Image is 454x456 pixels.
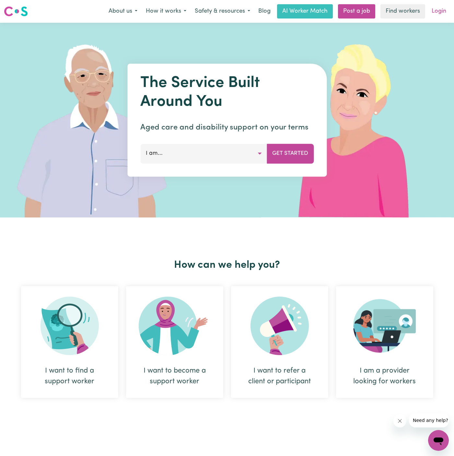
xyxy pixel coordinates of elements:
[428,430,449,451] iframe: Button to launch messaging window
[4,4,28,19] a: Careseekers logo
[250,297,309,355] img: Refer
[267,144,314,163] button: Get Started
[231,286,328,398] div: I want to refer a client or participant
[247,365,313,387] div: I want to refer a client or participant
[140,144,267,163] button: I am...
[37,365,103,387] div: I want to find a support worker
[4,6,28,17] img: Careseekers logo
[336,286,433,398] div: I am a provider looking for workers
[21,286,118,398] div: I want to find a support worker
[140,74,314,111] h1: The Service Built Around You
[140,122,314,133] p: Aged care and disability support on your terms
[104,5,142,18] button: About us
[191,5,254,18] button: Safety & resources
[353,297,416,355] img: Provider
[142,365,208,387] div: I want to become a support worker
[139,297,211,355] img: Become Worker
[409,413,449,427] iframe: Message from company
[393,414,406,427] iframe: Close message
[352,365,418,387] div: I am a provider looking for workers
[428,4,450,18] a: Login
[142,5,191,18] button: How it works
[338,4,375,18] a: Post a job
[254,4,274,18] a: Blog
[277,4,333,18] a: AI Worker Match
[41,297,99,355] img: Search
[17,259,437,271] h2: How can we help you?
[126,286,223,398] div: I want to become a support worker
[380,4,425,18] a: Find workers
